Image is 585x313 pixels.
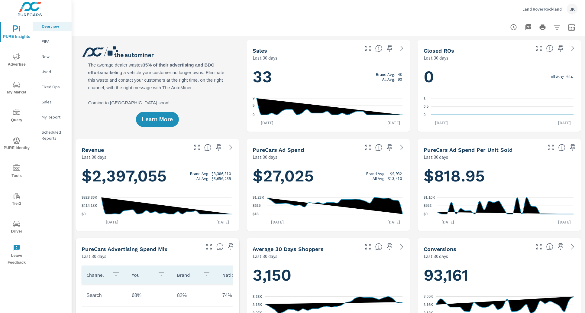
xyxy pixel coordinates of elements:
[82,212,86,216] text: $0
[375,243,383,250] span: A rolling 30 day total of daily Shoppers on the dealership website, averaged over the selected da...
[2,244,31,266] span: Leave Feedback
[253,204,261,208] text: $625
[424,212,428,216] text: $0
[363,44,373,53] button: Make Fullscreen
[136,112,179,127] button: Learn More
[398,72,402,77] p: 48
[424,113,426,117] text: 0
[253,253,277,260] p: Last 30 days
[554,219,575,225] p: [DATE]
[534,44,544,53] button: Make Fullscreen
[253,295,262,299] text: 3.23K
[253,246,324,252] h5: Average 30 Days Shoppers
[214,143,224,152] span: Save this to your personalized report
[253,103,255,108] text: 5
[551,21,563,33] button: Apply Filters
[33,22,72,31] div: Overview
[424,253,448,260] p: Last 30 days
[363,143,373,152] button: Make Fullscreen
[42,84,67,90] p: Fixed Ops
[375,144,383,151] span: Total cost of media for all PureCars channels for the selected dealership group over the selected...
[172,288,218,303] td: 82%
[253,166,404,186] h1: $27,025
[2,81,31,96] span: My Market
[42,23,67,29] p: Overview
[204,242,214,252] button: Make Fullscreen
[546,243,554,250] span: The number of dealer-specified goals completed by a visitor. [Source: This data is provided by th...
[82,166,233,186] h1: $2,397,055
[82,204,97,208] text: $414.18K
[568,143,578,152] span: Save this to your personalized report
[253,265,404,285] h1: 3,150
[82,195,97,200] text: $828.36K
[42,38,67,44] p: PIPA
[33,128,72,143] div: Scheduled Reports
[142,117,173,122] span: Learn More
[554,120,575,126] p: [DATE]
[253,67,404,87] h1: 33
[2,109,31,124] span: Query
[82,246,167,252] h5: PureCars Advertising Spend Mix
[424,105,429,109] text: 0.5
[2,220,31,235] span: Driver
[551,74,564,79] p: All Avg:
[385,44,395,53] span: Save this to your personalized report
[431,120,452,126] p: [DATE]
[523,6,562,12] p: Land Rover Rockland
[385,242,395,252] span: Save this to your personalized report
[253,47,267,54] h5: Sales
[82,253,106,260] p: Last 30 days
[537,21,549,33] button: Print Report
[438,219,459,225] p: [DATE]
[382,77,395,82] p: All Avg:
[204,144,212,151] span: Total sales revenue over the selected date range. [Source: This data is sourced from the dealer’s...
[127,288,172,303] td: 68%
[522,21,534,33] button: "Export Report to PDF"
[226,143,236,152] a: See more details in report
[534,242,544,252] button: Make Fullscreen
[196,176,209,181] p: All Avg:
[363,242,373,252] button: Make Fullscreen
[567,4,578,15] div: JK
[42,69,67,75] p: Used
[33,67,72,76] div: Used
[390,171,402,176] p: $9,932
[424,67,575,87] h1: 0
[257,120,278,126] p: [DATE]
[556,44,566,53] span: Save this to your personalized report
[218,288,263,303] td: 74%
[424,246,457,252] h5: Conversions
[253,147,304,153] h5: PureCars Ad Spend
[383,120,404,126] p: [DATE]
[132,272,153,278] p: You
[33,37,72,46] div: PIPA
[373,176,386,181] p: All Avg:
[424,303,433,307] text: 3.16K
[177,272,198,278] p: Brand
[2,192,31,207] span: Tier2
[397,44,407,53] a: See more details in report
[212,171,231,176] p: $3,386,810
[2,53,31,68] span: Advertise
[424,96,426,100] text: 1
[546,143,556,152] button: Make Fullscreen
[424,54,448,61] p: Last 30 days
[42,54,67,60] p: New
[2,165,31,179] span: Tools
[102,219,123,225] p: [DATE]
[556,242,566,252] span: Save this to your personalized report
[558,144,566,151] span: Average cost of advertising per each vehicle sold at the dealer over the selected date range. The...
[2,137,31,152] span: PURE Identity
[383,219,404,225] p: [DATE]
[424,166,575,186] h1: $818.95
[424,195,435,200] text: $1.10K
[82,147,104,153] h5: Revenue
[568,242,578,252] a: See more details in report
[42,129,67,141] p: Scheduled Reports
[253,195,264,200] text: $1.23K
[367,171,386,176] p: Brand Avg:
[398,77,402,82] p: 90
[42,114,67,120] p: My Report
[33,52,72,61] div: New
[385,143,395,152] span: Save this to your personalized report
